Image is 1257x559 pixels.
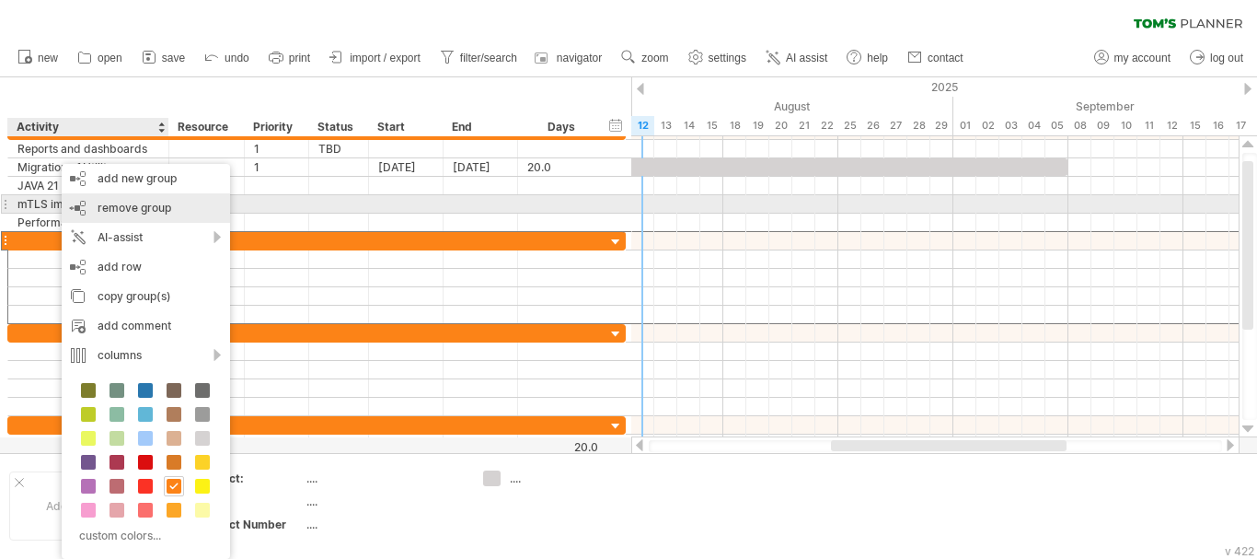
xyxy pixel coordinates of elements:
div: Tuesday, 19 August 2025 [746,116,769,135]
div: Wednesday, 20 August 2025 [769,116,792,135]
div: 1 [254,158,299,176]
div: add comment [62,311,230,341]
span: settings [709,52,746,64]
a: zoom [617,46,674,70]
div: Project: [202,471,303,486]
a: print [264,46,316,70]
div: Friday, 12 September 2025 [1160,116,1183,135]
div: .... [510,471,610,486]
a: import / export [325,46,426,70]
span: zoom [641,52,668,64]
div: Tuesday, 12 August 2025 [631,116,654,135]
div: Monday, 18 August 2025 [723,116,746,135]
a: undo [200,46,255,70]
div: copy group(s) [62,282,230,311]
div: AI-assist [62,223,230,252]
span: contact [928,52,963,64]
div: Tuesday, 16 September 2025 [1206,116,1229,135]
div: Tuesday, 9 September 2025 [1091,116,1114,135]
a: help [842,46,894,70]
span: import / export [350,52,421,64]
div: Status [317,118,358,136]
div: Wednesday, 27 August 2025 [884,116,907,135]
div: 20.0 [527,158,596,176]
div: Priority [253,118,298,136]
span: AI assist [786,52,827,64]
div: Thursday, 21 August 2025 [792,116,815,135]
a: save [137,46,190,70]
div: Reports and dashboards [17,140,159,157]
a: AI assist [761,46,833,70]
div: Wednesday, 10 September 2025 [1114,116,1137,135]
div: Start [377,118,432,136]
div: columns [62,341,230,370]
div: Monday, 1 September 2025 [953,116,976,135]
span: open [98,52,122,64]
span: help [867,52,888,64]
span: new [38,52,58,64]
div: Thursday, 14 August 2025 [677,116,700,135]
div: 20.0 [519,440,598,454]
div: add row [62,252,230,282]
div: Wednesday, 13 August 2025 [654,116,677,135]
div: Thursday, 11 September 2025 [1137,116,1160,135]
div: custom colors... [71,523,215,548]
div: Migration of Utility [17,158,159,176]
div: Wednesday, 17 September 2025 [1229,116,1252,135]
span: save [162,52,185,64]
div: mTLS implementation [17,195,159,213]
div: Friday, 15 August 2025 [700,116,723,135]
div: Activity [17,118,158,136]
div: Monday, 25 August 2025 [838,116,861,135]
a: contact [903,46,969,70]
div: Tuesday, 26 August 2025 [861,116,884,135]
span: my account [1114,52,1171,64]
div: Project Number [202,517,303,532]
a: new [13,46,63,70]
a: log out [1185,46,1249,70]
div: Friday, 29 August 2025 [930,116,953,135]
div: Performance testing [17,214,159,231]
div: .... [306,494,461,509]
div: [DATE] [369,158,444,176]
a: open [73,46,128,70]
span: filter/search [460,52,517,64]
div: Friday, 22 August 2025 [815,116,838,135]
span: undo [225,52,249,64]
div: Tuesday, 2 September 2025 [976,116,999,135]
div: Thursday, 28 August 2025 [907,116,930,135]
div: JAVA 21 upgrade [17,177,159,194]
a: my account [1090,46,1176,70]
div: End [452,118,507,136]
div: v 422 [1225,544,1254,558]
a: navigator [532,46,607,70]
div: [DATE] [444,158,518,176]
div: Days [517,118,605,136]
div: Friday, 5 September 2025 [1045,116,1068,135]
div: August 2025 [470,97,953,116]
div: Monday, 15 September 2025 [1183,116,1206,135]
div: .... [306,517,461,532]
div: Resource [178,118,234,136]
div: Add your own logo [9,472,181,541]
div: Thursday, 4 September 2025 [1022,116,1045,135]
span: remove group [98,201,171,215]
div: .... [306,471,461,486]
a: settings [684,46,752,70]
span: log out [1210,52,1243,64]
div: Monday, 8 September 2025 [1068,116,1091,135]
span: print [289,52,310,64]
div: TBD [318,140,359,157]
div: Date: [202,494,303,509]
div: Wednesday, 3 September 2025 [999,116,1022,135]
a: filter/search [435,46,523,70]
span: navigator [557,52,602,64]
div: 1 [254,140,299,157]
div: add new group [62,164,230,193]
